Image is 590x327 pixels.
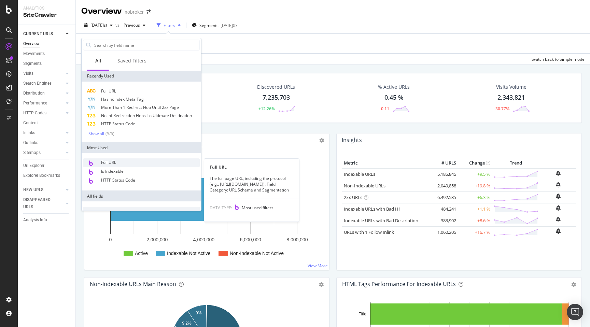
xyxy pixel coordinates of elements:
div: Discovered URLs [257,84,295,90]
div: Overview [81,5,122,17]
a: Indexable URLs with Bad Description [344,217,418,224]
div: HTTP Codes [23,110,46,117]
div: gear [319,282,324,287]
a: Inlinks [23,129,64,137]
div: Segments [23,60,42,67]
div: gear [571,282,576,287]
a: Outlinks [23,139,64,146]
span: Has noindex Meta Tag [101,96,144,102]
a: Analysis Info [23,216,71,224]
th: Change [458,158,492,168]
div: Explorer Bookmarks [23,172,60,179]
a: Url Explorer [23,162,71,169]
h4: Insights [342,136,362,145]
a: Indexable URLs [344,171,375,177]
div: Inlinks [23,129,35,137]
th: Metric [342,158,431,168]
a: Sitemaps [23,149,64,156]
span: HTTP Status Code [101,177,135,183]
i: Options [319,138,324,143]
div: bell-plus [556,228,561,234]
div: Distribution [23,90,45,97]
div: Visits Volume [496,84,526,90]
div: Full URL [204,164,299,170]
td: +19.8 % [458,180,492,191]
span: Is Indexable [101,168,124,174]
div: Sitemaps [23,149,41,156]
a: Segments [23,60,71,67]
a: 2xx URLs [344,194,362,200]
button: [DATE]st [81,20,115,31]
div: All [95,57,101,64]
a: View More [308,263,328,269]
div: Visits [23,70,33,77]
a: Visits [23,70,64,77]
span: Previous [121,22,140,28]
span: No. of Redirection Hops To Ultimate Destination [101,113,192,118]
div: -30.77% [494,106,509,112]
span: More Than 1 Redirect Hop Until 2xx Page [101,104,179,110]
div: Filters [164,23,175,28]
button: Switch back to Simple mode [529,54,585,65]
text: 4,000,000 [193,237,214,242]
div: The full page URL, including the protocol (e.g., [URL][DOMAIN_NAME]). Field Category: URL Scheme ... [204,175,299,193]
button: Previous [121,20,148,31]
div: Performance [23,100,47,107]
div: Overview [23,40,40,47]
div: bell-plus [556,217,561,222]
span: Full URL [101,88,116,94]
a: Search Engines [23,80,64,87]
text: 2,000,000 [146,237,168,242]
a: HTTP Codes [23,110,64,117]
div: Recently Used [82,71,201,82]
text: Active [135,251,148,256]
div: 2,343,821 [497,93,525,102]
a: Overview [23,40,71,47]
div: Search Engines [23,80,52,87]
td: 5,185,845 [431,168,458,180]
div: Most Used [82,142,201,153]
div: Movements [23,50,45,57]
td: 1,060,205 [431,226,458,238]
a: Indexable URLs with Bad H1 [344,206,401,212]
div: Analysis Info [23,216,47,224]
div: -0.11 [380,106,389,112]
td: 383,902 [431,215,458,226]
span: DATA TYPE: [210,205,232,211]
button: Filters [154,20,183,31]
div: bell-plus [556,194,561,199]
input: Search by field name [94,40,199,50]
text: 0 [109,237,112,242]
a: Content [23,119,71,127]
a: Explorer Bookmarks [23,172,71,179]
div: Switch back to Simple mode [532,56,585,62]
div: NEW URLS [23,186,43,194]
div: % Active URLs [378,84,410,90]
div: Open Intercom Messenger [567,304,583,320]
th: # URLS [431,158,458,168]
a: Non-Indexable URLs [344,183,385,189]
div: Show all [88,131,104,136]
div: Saved Filters [117,57,146,64]
div: +12.26% [258,106,275,112]
svg: A chart. [90,158,324,265]
div: CURRENT URLS [23,30,53,38]
td: +1.1 % [458,203,492,215]
td: +8.6 % [458,215,492,226]
text: 9.2% [182,321,192,326]
div: bell-plus [556,205,561,211]
div: Content [23,119,38,127]
div: nobroker [125,9,144,15]
div: URLs [83,207,200,218]
div: Url Explorer [23,162,44,169]
a: Movements [23,50,71,57]
span: vs [115,22,121,28]
a: Performance [23,100,64,107]
div: SiteCrawler [23,11,70,19]
td: +16.7 % [458,226,492,238]
td: 6,492,535 [431,191,458,203]
div: arrow-right-arrow-left [146,10,151,14]
td: +9.5 % [458,168,492,180]
div: bell-plus [556,171,561,176]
